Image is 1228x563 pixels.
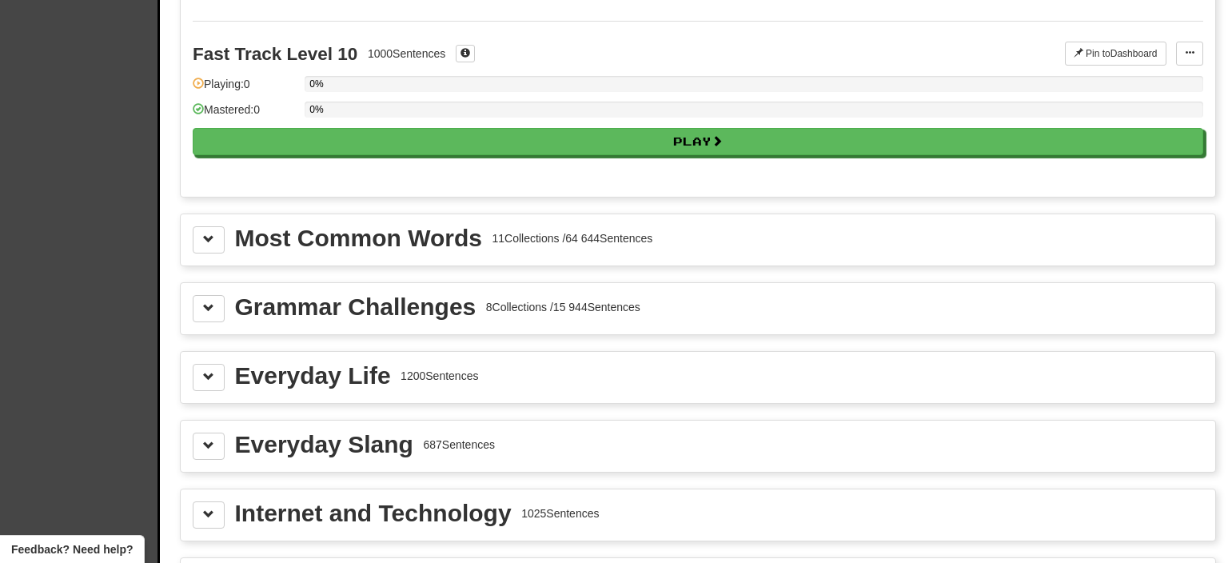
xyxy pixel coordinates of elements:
div: Everyday Slang [235,433,413,457]
div: Grammar Challenges [235,295,476,319]
span: Open feedback widget [11,541,133,557]
div: Most Common Words [235,226,482,250]
div: Mastered: 0 [193,102,297,128]
div: 1000 Sentences [368,46,445,62]
div: Internet and Technology [235,501,512,525]
div: Playing: 0 [193,76,297,102]
div: 687 Sentences [423,437,495,453]
button: Play [193,128,1203,155]
div: 8 Collections / 15 944 Sentences [486,299,640,315]
div: Fast Track Level 10 [193,44,357,64]
div: Everyday Life [235,364,391,388]
div: 11 Collections / 64 644 Sentences [492,230,652,246]
div: 1025 Sentences [521,505,599,521]
button: Pin toDashboard [1065,42,1166,66]
div: 1200 Sentences [401,368,478,384]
